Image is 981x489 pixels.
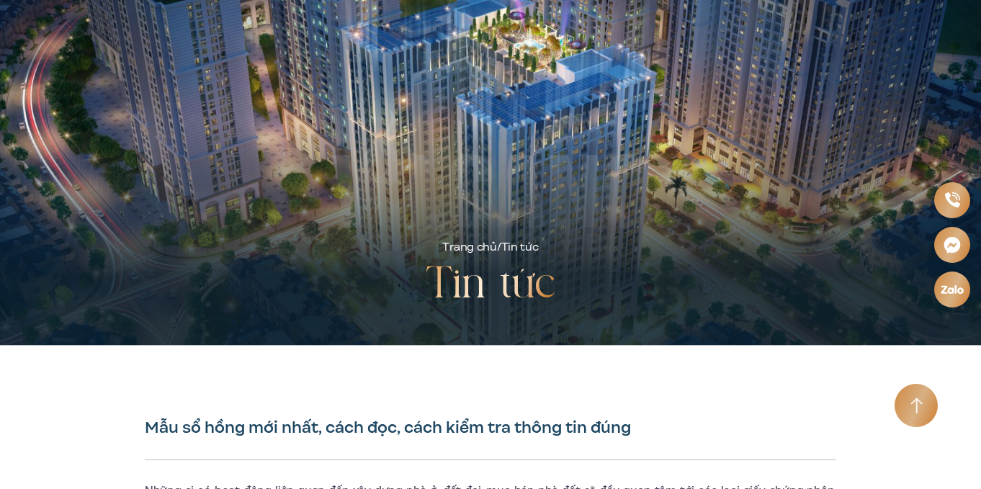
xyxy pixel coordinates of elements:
img: Arrow icon [910,398,923,414]
div: / [442,239,538,256]
a: Trang chủ [442,239,496,255]
span: Tin tức [501,239,539,255]
h2: Tin tức [426,256,555,314]
img: Zalo icon [940,285,964,294]
img: Phone icon [944,192,959,207]
img: Messenger icon [944,236,961,254]
h1: Mẫu sổ hồng mới nhất, cách đọc, cách kiểm tra thông tin đúng [145,418,836,438]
